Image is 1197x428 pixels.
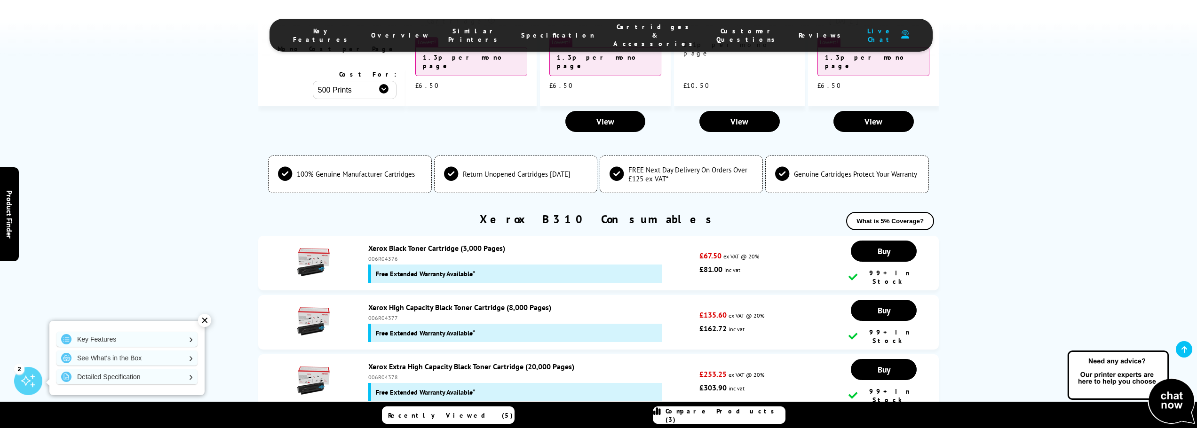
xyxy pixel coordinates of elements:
[864,27,896,44] span: Live Chat
[699,369,727,379] strong: £253.25
[699,265,722,274] strong: £81.00
[198,314,211,327] div: ✕
[339,70,396,78] span: Cost For:
[846,212,934,230] button: What is 5% Coverage?
[794,170,917,179] span: Genuine Cartridges Protect Your Warranty
[596,116,614,127] span: View
[549,81,573,90] span: £6.50
[878,364,890,375] span: Buy
[878,305,890,316] span: Buy
[565,111,646,132] a: View
[817,47,929,76] div: 1.3p per mono page
[729,326,745,333] span: inc vat
[368,255,695,262] div: 006R04376
[799,31,846,39] span: Reviews
[368,314,695,321] div: 006R04377
[699,310,727,319] strong: £135.60
[666,407,785,424] span: Compare Products (3)
[1065,349,1197,426] img: Open Live Chat window
[371,31,429,39] span: Overview
[833,111,914,132] a: View
[5,190,14,238] span: Product Finder
[382,406,515,424] a: Recently Viewed (5)
[864,116,882,127] span: View
[388,411,513,420] span: Recently Viewed (5)
[848,328,919,345] div: 99+ In Stock
[376,388,475,397] span: Free Extended Warranty Available*
[463,170,571,179] span: Return Unopened Cartridges [DATE]
[730,116,748,127] span: View
[14,364,24,374] div: 2
[368,303,551,312] a: Xerox High Capacity Black Toner Cartridge (8,000 Pages)
[848,269,919,286] div: 99+ In Stock
[368,243,505,253] a: Xerox Black Toner Cartridge (3,000 Pages)
[878,246,890,257] span: Buy
[683,81,710,90] span: £10.50
[699,383,727,392] strong: £303.90
[297,170,415,179] span: 100% Genuine Manufacturer Cartridges
[480,212,717,226] a: Xerox B310 Consumables
[521,31,595,39] span: Specification
[297,305,330,338] img: Xerox High Capacity Black Toner Cartridge (8,000 Pages)
[368,362,574,371] a: Xerox Extra High Capacity Black Toner Cartridge (20,000 Pages)
[653,406,785,424] a: Compare Products (3)
[729,371,764,378] span: ex VAT @ 20%
[549,47,661,76] div: 1.3p per mono page
[56,332,198,347] a: Key Features
[415,81,439,90] span: £6.50
[729,385,745,392] span: inc vat
[293,27,352,44] span: Key Features
[817,81,841,90] span: £6.50
[699,111,780,132] a: View
[56,369,198,384] a: Detailed Specification
[699,324,727,333] strong: £162.72
[297,364,330,397] img: Xerox Extra High Capacity Black Toner Cartridge (20,000 Pages)
[448,27,502,44] span: Similar Printers
[368,374,695,381] div: 006R04378
[699,251,721,260] strong: £67.50
[901,30,909,39] img: user-headset-duotone.svg
[613,23,698,48] span: Cartridges & Accessories
[628,165,753,183] span: FREE Next Day Delivery On Orders Over £125 ex VAT*
[848,387,919,404] div: 99+ In Stock
[415,47,527,76] div: 1.3p per mono page
[729,312,764,319] span: ex VAT @ 20%
[376,328,475,337] span: Free Extended Warranty Available*
[376,269,475,278] span: Free Extended Warranty Available*
[724,266,740,273] span: inc vat
[297,246,330,279] img: Xerox Black Toner Cartridge (3,000 Pages)
[716,27,780,44] span: Customer Questions
[723,253,759,260] span: ex VAT @ 20%
[56,350,198,366] a: See What's in the Box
